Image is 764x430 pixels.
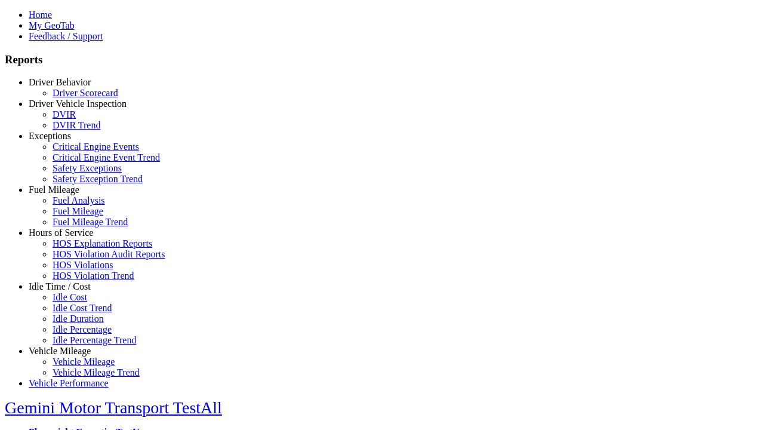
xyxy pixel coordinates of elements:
[53,314,104,324] a: Idle Duration
[53,174,143,184] a: Safety Exception Trend
[29,378,109,388] a: Vehicle Performance
[53,217,128,227] a: Fuel Mileage Trend
[5,398,222,417] a: Gemini Motor Transport TestAll
[53,88,118,98] a: Driver Scorecard
[53,120,100,130] a: DVIR Trend
[53,357,115,367] a: Vehicle Mileage
[53,238,152,248] a: HOS Explanation Reports
[29,346,91,356] a: Vehicle Mileage
[29,281,91,291] a: Idle Time / Cost
[53,152,160,162] a: Critical Engine Event Trend
[53,335,136,345] a: Idle Percentage Trend
[53,292,87,302] a: Idle Cost
[53,367,140,377] a: Vehicle Mileage Trend
[29,20,75,30] a: My GeoTab
[53,249,165,259] a: HOS Violation Audit Reports
[29,77,91,87] a: Driver Behavior
[5,53,759,66] h3: Reports
[53,109,76,119] a: DVIR
[53,206,103,216] a: Fuel Mileage
[53,303,112,313] a: Idle Cost Trend
[29,10,52,20] a: Home
[53,260,113,270] a: HOS Violations
[29,31,103,41] a: Feedback / Support
[53,195,105,205] a: Fuel Analysis
[53,324,112,334] a: Idle Percentage
[29,185,79,195] a: Fuel Mileage
[53,271,134,281] a: HOS Violation Trend
[29,131,71,141] a: Exceptions
[29,99,127,109] a: Driver Vehicle Inspection
[53,142,139,152] a: Critical Engine Events
[29,228,93,238] a: Hours of Service
[53,163,122,173] a: Safety Exceptions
